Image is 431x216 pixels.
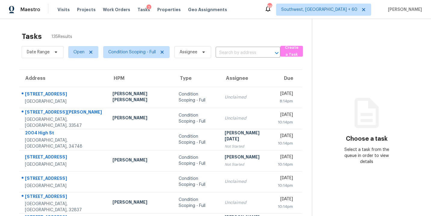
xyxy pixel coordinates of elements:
[225,115,268,121] div: Unclaimed
[225,161,268,167] div: Not Started
[278,175,293,183] div: [DATE]
[280,46,303,57] button: Create a Task
[278,204,293,210] div: 10:14pm
[225,154,268,161] div: [PERSON_NAME]
[25,109,103,117] div: [STREET_ADDRESS][PERSON_NAME]
[25,183,103,189] div: [GEOGRAPHIC_DATA]
[112,157,169,164] div: [PERSON_NAME]
[278,112,293,119] div: [DATE]
[27,49,50,55] span: Date Range
[225,143,268,149] div: Not Started
[278,140,293,146] div: 10:14pm
[179,176,215,188] div: Condition Scoping - Full
[25,130,103,137] div: 2004 High St
[346,136,388,142] h3: Choose a task
[278,196,293,204] div: [DATE]
[25,99,103,105] div: [GEOGRAPHIC_DATA]
[25,154,103,161] div: [STREET_ADDRESS]
[179,133,215,146] div: Condition Scoping - Full
[137,8,150,12] span: Tasks
[179,155,215,167] div: Condition Scoping - Full
[57,7,70,13] span: Visits
[386,7,422,13] span: [PERSON_NAME]
[272,49,281,57] button: Open
[225,130,268,143] div: [PERSON_NAME][DATE]
[278,154,293,161] div: [DATE]
[146,5,151,11] div: 2
[340,147,394,165] div: Select a task from the queue in order to view details
[179,197,215,209] div: Condition Scoping - Full
[188,7,227,13] span: Geo Assignments
[283,44,300,58] span: Create a Task
[267,4,272,10] div: 865
[22,33,42,39] h2: Tasks
[174,70,220,87] th: Type
[112,199,169,207] div: [PERSON_NAME]
[19,70,108,87] th: Address
[278,98,293,104] div: 8:14pm
[25,201,103,213] div: [GEOGRAPHIC_DATA], [GEOGRAPHIC_DATA], 32837
[278,183,293,189] div: 10:14pm
[278,119,293,125] div: 10:14pm
[225,200,268,206] div: Unclaimed
[25,193,103,201] div: [STREET_ADDRESS]
[25,91,103,99] div: [STREET_ADDRESS]
[179,91,215,103] div: Condition Scoping - Full
[51,34,72,40] span: 135 Results
[225,94,268,100] div: Unclaimed
[77,7,96,13] span: Projects
[281,7,357,13] span: Southwest, [GEOGRAPHIC_DATA] + 60
[220,70,273,87] th: Assignee
[20,7,40,13] span: Maestro
[112,91,169,104] div: [PERSON_NAME] [PERSON_NAME]
[273,70,302,87] th: Due
[225,179,268,185] div: Unclaimed
[278,91,293,98] div: [DATE]
[180,49,197,55] span: Assignee
[25,175,103,183] div: [STREET_ADDRESS]
[278,133,293,140] div: [DATE]
[108,70,174,87] th: HPM
[108,49,156,55] span: Condition Scoping - Full
[278,161,293,167] div: 10:14pm
[216,48,263,58] input: Search by address
[157,7,181,13] span: Properties
[25,161,103,167] div: [GEOGRAPHIC_DATA]
[25,137,103,149] div: [GEOGRAPHIC_DATA], [GEOGRAPHIC_DATA], 34748
[179,112,215,124] div: Condition Scoping - Full
[25,117,103,129] div: [GEOGRAPHIC_DATA], [GEOGRAPHIC_DATA], 33547
[73,49,85,55] span: Open
[103,7,130,13] span: Work Orders
[112,115,169,122] div: [PERSON_NAME]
